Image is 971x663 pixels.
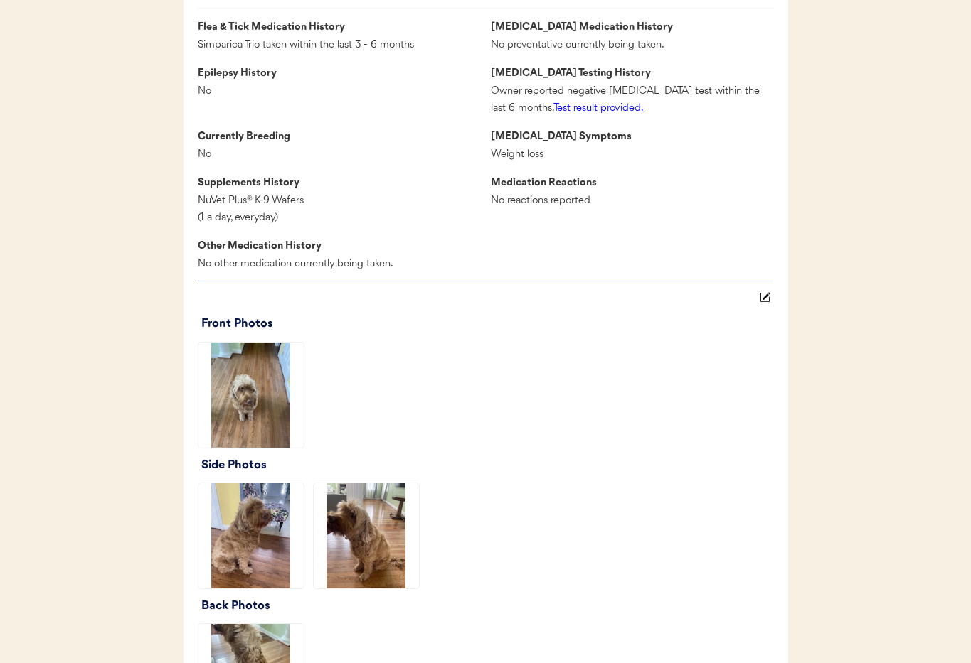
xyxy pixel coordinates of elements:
div: Flea & Tick Medication History [198,19,345,37]
div: [MEDICAL_DATA] Symptoms [491,129,632,146]
div: NuVet Plus® K-9 Wafers (1 a day, everyday) [198,193,322,227]
div: Front Photos [201,314,774,334]
div: No other medication currently being taken. [198,256,393,274]
div: Supplements History [198,175,322,193]
div: Owner reported negative [MEDICAL_DATA] test within the last 6 months. [491,83,774,118]
img: https%3A%2F%2Fb1fdecc9f5d32684efbb068259a22d3b.cdn.bubble.io%2Ff1759244075149x658838883239005600%... [198,483,304,588]
div: [MEDICAL_DATA] Medication History [491,19,673,37]
div: Currently Breeding [198,129,322,146]
a: Test result provided. [553,103,644,114]
div: Side Photos [201,456,774,475]
div: Back Photos [201,596,774,616]
div: Other Medication History [198,238,322,256]
div: No reactions reported [491,193,615,210]
div: Weight loss [491,146,615,164]
div: Medication Reactions [491,175,615,193]
strong: Epilepsy History [198,68,277,79]
img: https%3A%2F%2Fb1fdecc9f5d32684efbb068259a22d3b.cdn.bubble.io%2Ff1759244088095x420508230575173700%... [314,483,419,588]
img: https%3A%2F%2Fb1fdecc9f5d32684efbb068259a22d3b.cdn.bubble.io%2Ff1759244053962x561002814162443700%... [198,343,304,448]
div: [MEDICAL_DATA] Testing History [491,65,774,83]
div: No preventative currently being taken. [491,37,664,55]
div: Simparica Trio taken within the last 3 - 6 months [198,37,414,55]
div: No [198,83,322,101]
div: No [198,146,322,164]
